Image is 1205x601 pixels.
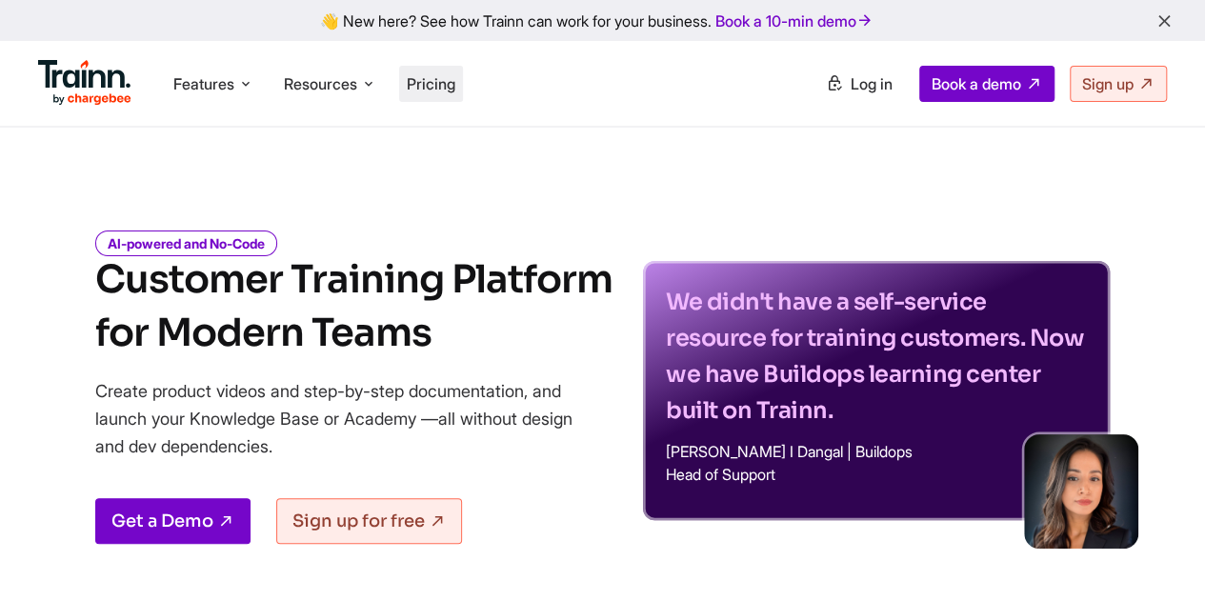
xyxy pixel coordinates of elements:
img: sabina-buildops.d2e8138.png [1024,434,1138,549]
a: Sign up [1070,66,1167,102]
a: Book a demo [919,66,1054,102]
p: Head of Support [666,467,1087,482]
iframe: Chat Widget [1110,510,1205,601]
span: Features [173,73,234,94]
p: We didn't have a self-service resource for training customers. Now we have Buildops learning cent... [666,284,1087,429]
span: Resources [284,73,357,94]
a: Pricing [407,74,455,93]
p: Create product videos and step-by-step documentation, and launch your Knowledge Base or Academy —... [95,377,600,460]
a: Get a Demo [95,498,251,544]
div: 👋 New here? See how Trainn can work for your business. [11,11,1194,30]
p: [PERSON_NAME] I Dangal | Buildops [666,444,1087,459]
span: Book a demo [932,74,1021,93]
span: Log in [851,74,893,93]
i: AI-powered and No-Code [95,230,277,256]
a: Sign up for free [276,498,462,544]
a: Book a 10-min demo [712,8,877,34]
img: Trainn Logo [38,60,131,106]
a: Log in [814,67,904,101]
h1: Customer Training Platform for Modern Teams [95,253,613,360]
span: Sign up [1082,74,1134,93]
